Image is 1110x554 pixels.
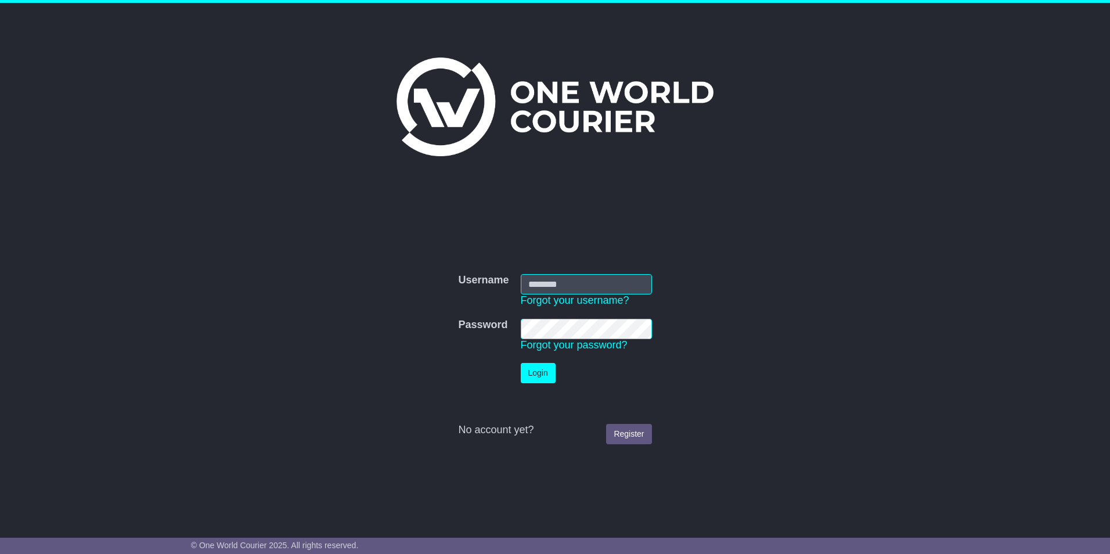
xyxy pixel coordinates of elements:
img: One World [397,57,713,156]
label: Password [458,319,507,332]
button: Login [521,363,556,383]
a: Forgot your username? [521,294,629,306]
a: Register [606,424,651,444]
span: © One World Courier 2025. All rights reserved. [191,541,359,550]
label: Username [458,274,509,287]
div: No account yet? [458,424,651,437]
a: Forgot your password? [521,339,628,351]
